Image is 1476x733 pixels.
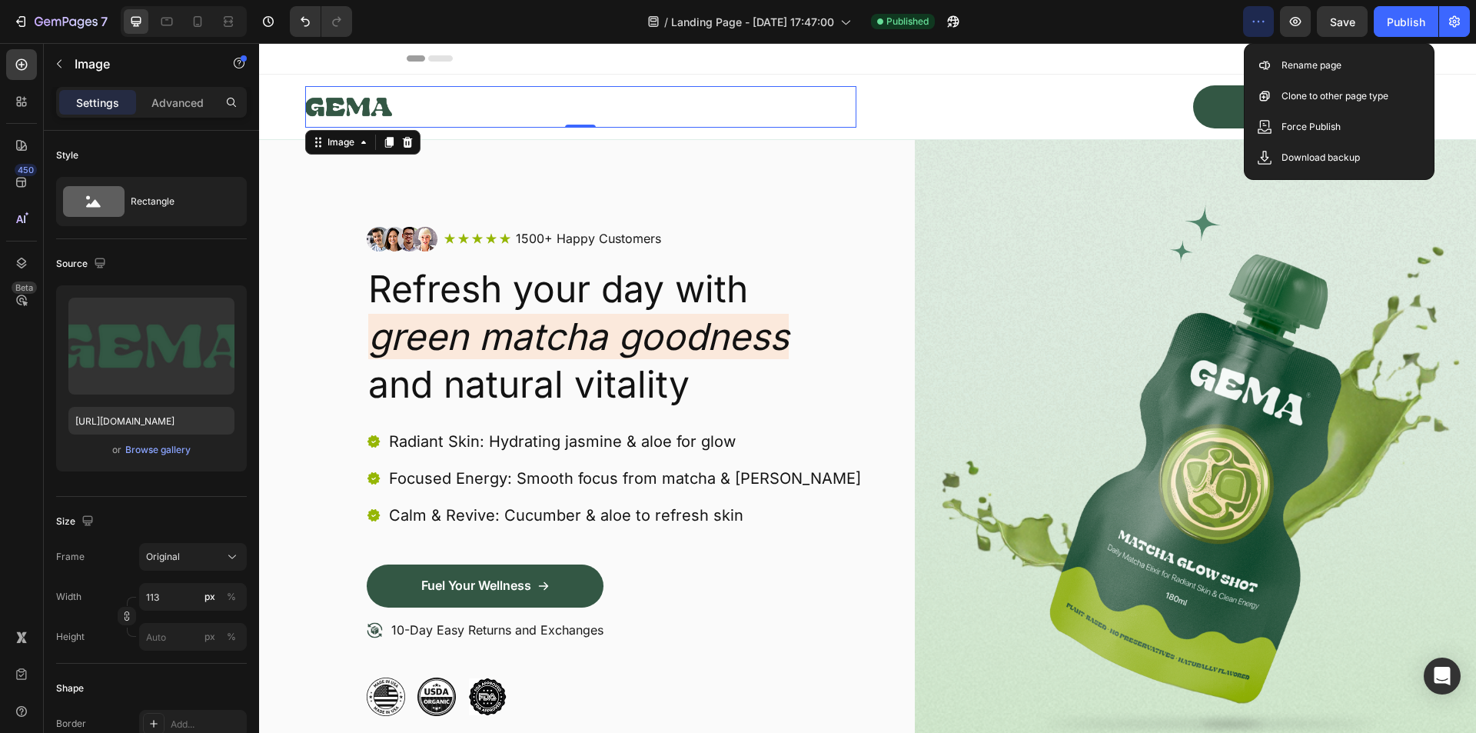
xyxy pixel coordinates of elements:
[201,628,219,646] button: %
[112,441,121,459] span: or
[171,718,243,731] div: Add...
[989,56,1099,72] p: Fuel Your Wellness
[108,221,608,368] h2: Refresh your day with and natural vitality
[56,511,97,532] div: Size
[68,298,234,395] img: preview-image
[15,164,37,176] div: 450
[56,630,85,644] label: Height
[125,442,191,458] button: Browse gallery
[1282,150,1360,165] p: Download backup
[227,630,236,644] div: %
[158,635,197,673] img: gempages_458113547910513601-4099e2b8-03fe-424b-9dd3-26347ed6355f.png
[1374,6,1438,37] button: Publish
[146,550,180,564] span: Original
[222,628,241,646] button: px
[75,55,205,73] p: Image
[1424,658,1461,695] div: Open Intercom Messenger
[109,271,530,316] i: green matcha goodness
[1282,58,1341,73] p: Rename page
[151,95,204,111] p: Advanced
[108,635,146,673] img: gempages_458113547910513601-16b3734e-f906-480e-bccf-366dbed99a1e.png
[12,282,37,294] div: Beta
[76,95,119,111] p: Settings
[201,588,219,606] button: %
[259,43,1476,733] iframe: Design area
[1330,15,1355,28] span: Save
[56,148,78,162] div: Style
[56,550,85,564] label: Frame
[132,579,344,595] p: 10-Day Easy Returns and Exchanges
[56,681,84,695] div: Shape
[1282,88,1388,104] p: Clone to other page type
[1317,6,1368,37] button: Save
[886,15,929,28] span: Published
[204,590,215,604] div: px
[1282,119,1341,135] p: Force Publish
[257,188,402,204] p: 1500+ Happy Customers
[290,6,352,37] div: Undo/Redo
[101,12,108,31] p: 7
[162,535,272,551] p: Fuel Your Wellness
[56,254,109,275] div: Source
[56,590,81,604] label: Width
[125,443,191,457] div: Browse gallery
[222,588,241,606] button: px
[664,14,668,30] span: /
[130,462,602,482] p: Calm & Revive: Cucumber & aloe to refresh skin
[1387,14,1425,30] div: Publish
[139,623,247,651] input: px%
[139,543,247,571] button: Original
[204,630,215,644] div: px
[108,184,178,208] img: gempages_458113547910513601-e02b46a3-1f40-4ca1-adb3-6ca76f63a96e.png
[227,590,236,604] div: %
[139,583,247,611] input: px%
[209,635,248,673] img: gempages_458113547910513601-c4f49e6b-5512-43d3-92d5-cc48baa7deeb.png
[108,521,344,565] a: Fuel Your Wellness
[6,6,115,37] button: 7
[130,425,602,445] p: Focused Energy: Smooth focus from matcha & [PERSON_NAME]
[56,717,86,731] div: Border
[671,14,834,30] span: Landing Page - [DATE] 17:47:00
[131,184,224,219] div: Rectangle
[68,407,234,435] input: https://example.com/image.jpg
[130,388,602,408] p: Radiant Skin: Hydrating jasmine & aloe for glow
